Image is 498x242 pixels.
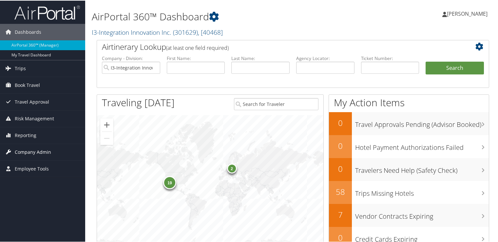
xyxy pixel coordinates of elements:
[329,157,489,180] a: 0Travelers Need Help (Safety Check)
[227,163,237,172] div: 2
[329,203,489,226] a: 7Vendor Contracts Expiring
[198,27,223,36] span: , [ 40468 ]
[15,127,36,143] span: Reporting
[355,208,489,220] h3: Vendor Contracts Expiring
[329,117,352,128] h2: 0
[92,27,223,36] a: I3-Integration Innovation Inc.
[100,118,113,131] button: Zoom in
[329,95,489,109] h1: My Action Items
[355,162,489,174] h3: Travelers Need Help (Safety Check)
[102,95,175,109] h1: Traveling [DATE]
[100,131,113,144] button: Zoom out
[167,54,225,61] label: First Name:
[329,180,489,203] a: 58Trips Missing Hotels
[163,175,176,188] div: 19
[15,23,41,40] span: Dashboards
[231,54,290,61] label: Last Name:
[14,4,80,20] img: airportal-logo.png
[15,93,49,110] span: Travel Approval
[355,116,489,129] h3: Travel Approvals Pending (Advisor Booked)
[15,160,49,176] span: Employee Tools
[329,140,352,151] h2: 0
[355,139,489,151] h3: Hotel Payment Authorizations Failed
[92,9,360,23] h1: AirPortal 360™ Dashboard
[329,186,352,197] h2: 58
[329,111,489,134] a: 0Travel Approvals Pending (Advisor Booked)
[15,60,26,76] span: Trips
[234,97,318,110] input: Search for Traveler
[102,41,451,52] h2: Airtinerary Lookup
[296,54,354,61] label: Agency Locator:
[447,10,488,17] span: [PERSON_NAME]
[173,27,198,36] span: ( 301629 )
[15,110,54,126] span: Risk Management
[329,163,352,174] h2: 0
[361,54,419,61] label: Ticket Number:
[442,3,494,23] a: [PERSON_NAME]
[15,143,51,160] span: Company Admin
[166,44,229,51] span: (at least one field required)
[355,185,489,197] h3: Trips Missing Hotels
[426,61,484,74] button: Search
[102,54,160,61] label: Company - Division:
[329,134,489,157] a: 0Hotel Payment Authorizations Failed
[15,76,40,93] span: Book Travel
[329,209,352,220] h2: 7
